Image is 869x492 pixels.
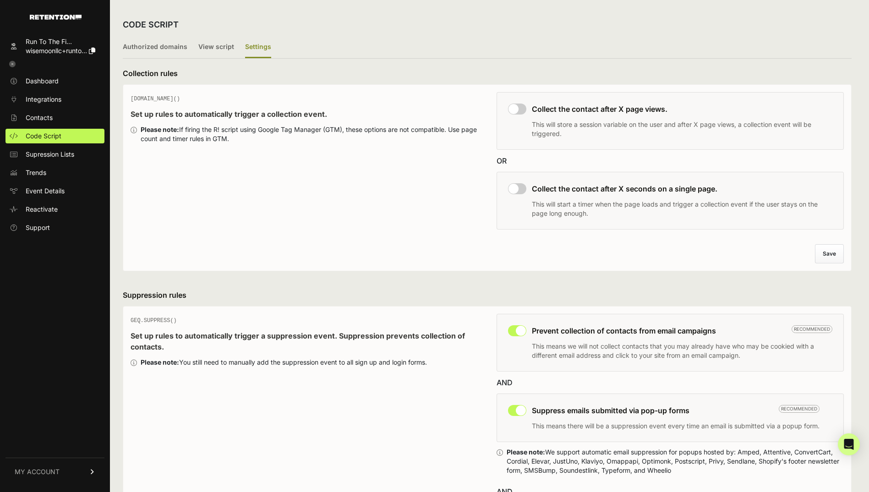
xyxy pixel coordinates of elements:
[5,202,104,217] a: Reactivate
[26,168,46,177] span: Trends
[26,47,87,55] span: wisemoonllc+runto...
[30,15,82,20] img: Retention.com
[5,220,104,235] a: Support
[131,109,327,119] strong: Set up rules to automatically trigger a collection event.
[26,95,61,104] span: Integrations
[5,92,104,107] a: Integrations
[5,458,104,486] a: MY ACCOUNT
[532,421,820,431] p: This means there will be a suppression event every time an email is submitted via a popup form.
[26,37,95,46] div: Run To The Fi...
[532,183,833,194] h3: Collect the contact after X seconds on a single page.
[5,129,104,143] a: Code Script
[497,155,844,166] div: OR
[26,131,61,141] span: Code Script
[815,244,844,263] button: Save
[26,223,50,232] span: Support
[779,405,820,413] span: Recommended
[123,18,179,31] h2: CODE SCRIPT
[131,317,177,324] span: GEQ.SUPPRESS()
[26,150,74,159] span: Supression Lists
[5,147,104,162] a: Supression Lists
[5,184,104,198] a: Event Details
[532,342,833,360] p: This means we will not collect contacts that you may already have who may be cookied with a diffe...
[123,68,852,79] h3: Collection rules
[141,358,427,367] div: You still need to manually add the suppression event to all sign up and login forms.
[131,331,465,351] strong: Set up rules to automatically trigger a suppression event. Suppression prevents collection of con...
[26,77,59,86] span: Dashboard
[507,448,844,475] div: We support automatic email suppression for popups hosted by: Amped, Attentive, ConvertCart, Cordi...
[532,200,833,218] p: This will start a timer when the page loads and trigger a collection event if the user stays on t...
[532,325,833,336] h3: Prevent collection of contacts from email campaigns
[532,104,833,115] h3: Collect the contact after X page views.
[198,37,234,58] label: View script
[123,290,852,301] h3: Suppression rules
[15,467,60,476] span: MY ACCOUNT
[792,325,832,333] span: Recommended
[532,405,820,416] h3: Suppress emails submitted via pop-up forms
[141,358,179,366] strong: Please note:
[5,165,104,180] a: Trends
[141,125,478,143] div: If firing the R! script using Google Tag Manager (GTM), these options are not compatible. Use pag...
[141,126,179,133] strong: Please note:
[26,205,58,214] span: Reactivate
[507,448,545,456] strong: Please note:
[26,186,65,196] span: Event Details
[5,110,104,125] a: Contacts
[532,120,833,138] p: This will store a session variable on the user and after X page views, a collection event will be...
[497,377,844,388] div: AND
[5,74,104,88] a: Dashboard
[131,96,180,102] span: [DOMAIN_NAME]()
[245,37,271,58] label: Settings
[26,113,53,122] span: Contacts
[5,34,104,58] a: Run To The Fi... wisemoonllc+runto...
[123,37,187,58] label: Authorized domains
[838,433,860,455] div: Open Intercom Messenger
